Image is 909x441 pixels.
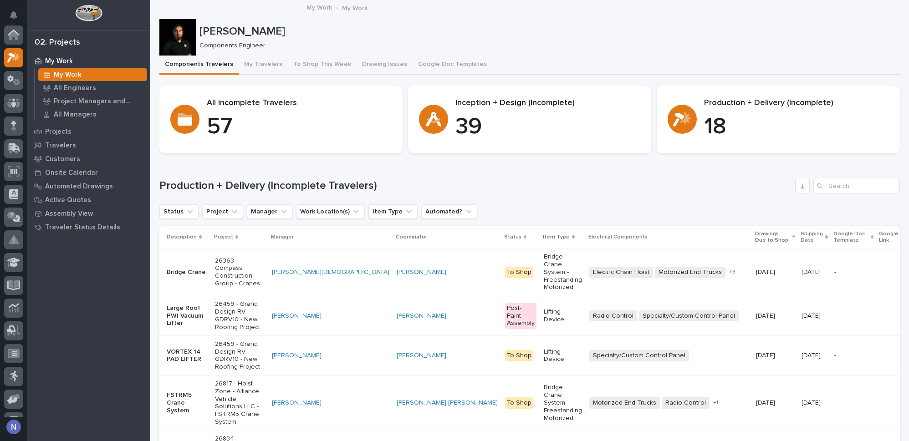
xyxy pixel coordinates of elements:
p: [DATE] [756,310,777,320]
p: Bridge Crane [167,269,208,276]
span: Specialty/Custom Control Panel [589,350,689,361]
p: 39 [455,113,640,141]
p: Item Type [543,232,570,242]
p: All Incomplete Travelers [207,98,392,108]
p: Automated Drawings [45,182,113,191]
p: My Work [342,2,368,12]
a: All Managers [35,108,150,121]
span: Motorized End Trucks [589,397,660,409]
p: Projects [45,128,71,136]
p: Status [504,232,521,242]
p: 18 [704,113,889,141]
p: [DATE] [802,312,827,320]
button: Google Doc Templates [413,56,492,75]
span: Specialty/Custom Control Panel [639,310,739,322]
p: [DATE] [756,267,777,276]
p: My Work [54,71,82,79]
div: Post-Paint Assembly [505,303,536,329]
p: [DATE] [802,352,827,360]
a: All Engineers [35,81,150,94]
button: Work Location(s) [296,204,365,219]
button: To Shop This Week [288,56,357,75]
button: users-avatar [4,417,23,436]
p: Shipping Date [801,229,823,246]
a: Active Quotes [27,193,150,207]
span: + 1 [713,400,718,406]
p: All Managers [54,111,97,119]
p: [DATE] [802,399,827,407]
p: Coordinator [396,232,427,242]
p: - [834,352,873,360]
p: Inception + Design (Incomplete) [455,98,640,108]
span: Electric Chain Hoist [589,267,653,278]
p: - [834,312,873,320]
p: Project [214,232,233,242]
p: Bridge Crane System - Freestanding Motorized [544,253,582,291]
p: FSTRM5 Crane System [167,391,208,414]
p: Lifting Device [544,348,582,364]
a: Onsite Calendar [27,166,150,179]
a: My Work [35,68,150,81]
div: Notifications [11,11,23,25]
p: All Engineers [54,84,96,92]
img: Workspace Logo [75,5,102,21]
p: Production + Delivery (Incomplete) [704,98,889,108]
p: 26459 - Grand Design RV - GDRV10 - New Roofing Project [215,340,265,371]
p: [DATE] [756,350,777,360]
p: Electrical Components [588,232,648,242]
div: To Shop [505,267,533,278]
a: My Work [306,2,332,12]
div: To Shop [505,350,533,361]
p: [DATE] [756,397,777,407]
h1: Production + Delivery (Incomplete Travelers) [159,179,792,193]
p: [PERSON_NAME] [199,25,896,38]
p: VORTEX 14 PAD LIFTER [167,348,208,364]
a: My Work [27,54,150,68]
p: Active Quotes [45,196,91,204]
div: To Shop [505,397,533,409]
p: Google Doc Template [833,229,868,246]
div: 02. Projects [35,38,80,48]
a: Travelers [27,138,150,152]
button: Project [202,204,243,219]
a: [PERSON_NAME] [397,269,446,276]
a: [PERSON_NAME] [397,352,446,360]
p: 26363 - Compass Construction Group - Cranes [215,257,265,288]
span: + 3 [729,269,735,275]
a: [PERSON_NAME] [272,312,322,320]
p: - [834,399,873,407]
p: 26817 - Hoist Zone - Alliance Vehicle Solutions LLC - FSTRM5 Crane System [215,380,265,426]
p: Bridge Crane System - Freestanding Motorized [544,384,582,422]
p: Components Engineer [199,42,893,50]
p: Assembly View [45,210,93,218]
p: Onsite Calendar [45,169,98,177]
a: [PERSON_NAME][DEMOGRAPHIC_DATA] [272,269,389,276]
input: Search [813,179,900,193]
p: Description [167,232,197,242]
p: Customers [45,155,80,163]
span: Motorized End Trucks [655,267,725,278]
span: Radio Control [662,397,710,409]
p: Manager [271,232,294,242]
a: [PERSON_NAME] [272,399,322,407]
p: Project Managers and Engineers [54,97,143,106]
button: My Travelers [239,56,288,75]
a: Automated Drawings [27,179,150,193]
p: 26459 - Grand Design RV - GDRV10 - New Roofing Project [215,300,265,331]
p: 57 [207,113,392,141]
p: [DATE] [802,269,827,276]
a: Projects [27,125,150,138]
button: Drawing Issues [357,56,413,75]
button: Item Type [368,204,418,219]
button: Components Travelers [159,56,239,75]
p: My Work [45,57,73,66]
p: Drawings Due to Shop [755,229,790,246]
a: [PERSON_NAME] [397,312,446,320]
p: Large Roof PWI Vacuum Lifter [167,304,208,327]
p: Traveler Status Details [45,223,120,232]
button: Notifications [4,5,23,25]
span: Radio Control [589,310,637,322]
p: - [834,269,873,276]
a: Customers [27,152,150,166]
a: [PERSON_NAME] [PERSON_NAME] [397,399,498,407]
